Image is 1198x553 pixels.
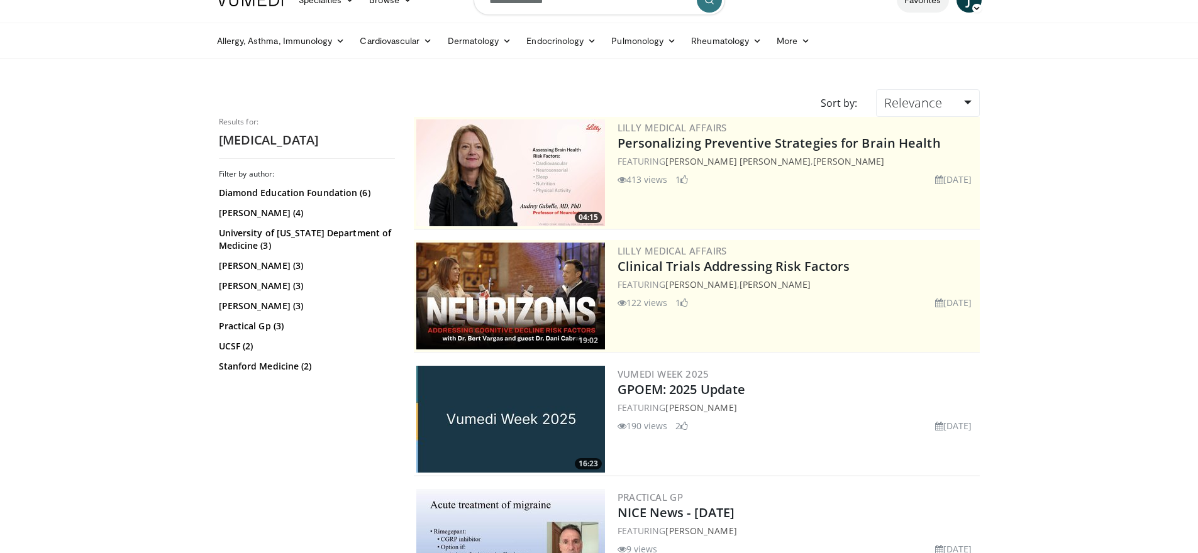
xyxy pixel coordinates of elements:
a: UCSF (2) [219,340,392,353]
li: [DATE] [935,419,972,432]
a: [PERSON_NAME] [740,278,811,290]
a: Relevance [876,89,979,117]
a: Pulmonology [604,28,684,53]
a: Endocrinology [519,28,604,53]
li: [DATE] [935,296,972,309]
a: [PERSON_NAME] [665,278,736,290]
img: 1541e73f-d457-4c7d-a135-57e066998777.png.300x170_q85_crop-smart_upscale.jpg [416,243,605,349]
li: 122 views [618,296,668,309]
a: Cardiovascular [352,28,440,53]
a: [PERSON_NAME] [813,155,884,167]
div: FEATURING [618,524,977,537]
li: 1 [675,296,688,309]
li: [DATE] [935,173,972,186]
span: 04:15 [575,212,602,223]
a: 19:02 [416,243,605,349]
a: Lilly Medical Affairs [618,244,727,257]
a: Rheumatology [684,28,769,53]
a: Lilly Medical Affairs [618,121,727,134]
h2: [MEDICAL_DATA] [219,132,395,148]
a: University of [US_STATE] Department of Medicine (3) [219,227,392,252]
div: FEATURING , [618,155,977,168]
li: 413 views [618,173,668,186]
a: More [769,28,818,53]
img: c3be7821-a0a3-4187-927a-3bb177bd76b4.png.300x170_q85_crop-smart_upscale.jpg [416,119,605,226]
li: 1 [675,173,688,186]
a: Personalizing Preventive Strategies for Brain Health [618,134,941,151]
span: Relevance [884,94,942,111]
a: 16:23 [416,366,605,473]
span: 19:02 [575,335,602,346]
a: Allergy, Asthma, Immunology [209,28,353,53]
a: Practical GP [618,491,684,503]
a: [PERSON_NAME] [665,402,736,413]
div: Sort by: [811,89,867,117]
a: [PERSON_NAME] [PERSON_NAME] [665,155,811,167]
a: [PERSON_NAME] (4) [219,207,392,219]
p: Results for: [219,117,395,127]
a: Stanford Medicine (2) [219,360,392,373]
a: Clinical Trials Addressing Risk Factors [618,258,850,275]
a: [PERSON_NAME] (3) [219,260,392,272]
a: Dermatology [440,28,519,53]
li: 2 [675,419,688,432]
h3: Filter by author: [219,169,395,179]
a: Practical Gp (3) [219,320,392,332]
a: [PERSON_NAME] [665,525,736,537]
a: [PERSON_NAME] (3) [219,300,392,312]
li: 190 views [618,419,668,432]
div: FEATURING [618,401,977,414]
a: GPOEM: 2025 Update [618,381,746,398]
div: FEATURING , [618,278,977,291]
span: 16:23 [575,458,602,469]
a: NICE News - [DATE] [618,504,735,521]
a: Vumedi Week 2025 [618,368,709,380]
img: dddd7107-09e2-4914-874c-178c5c1e0386.png.300x170_q85_crop-smart_upscale.jpg [416,366,605,473]
a: Diamond Education Foundation (6) [219,187,392,199]
a: [PERSON_NAME] (3) [219,280,392,292]
a: 04:15 [416,119,605,226]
